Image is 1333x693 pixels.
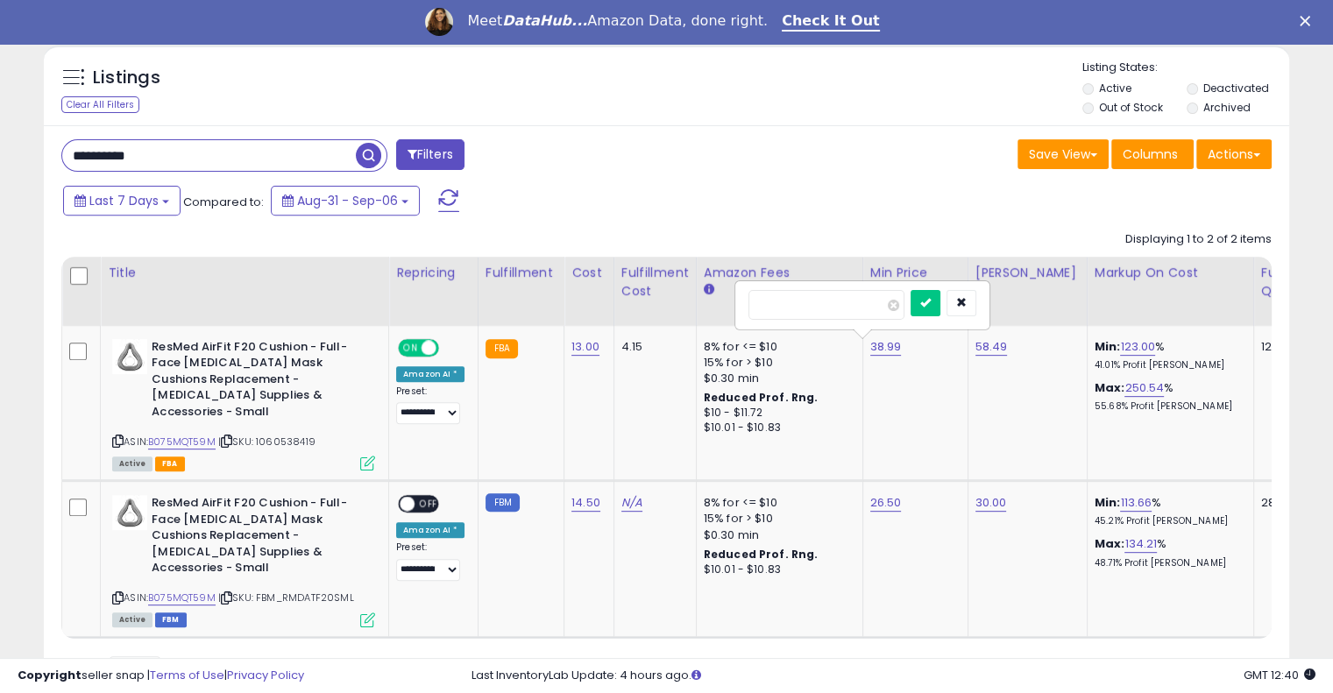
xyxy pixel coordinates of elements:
[183,194,264,210] span: Compared to:
[1111,139,1194,169] button: Columns
[1202,81,1268,95] label: Deactivated
[1095,535,1125,552] b: Max:
[571,338,599,356] a: 13.00
[112,495,375,625] div: ASIN:
[621,339,683,355] div: 4.15
[1095,557,1240,569] p: 48.71% Profit [PERSON_NAME]
[704,421,849,435] div: $10.01 - $10.83
[1095,515,1240,527] p: 45.21% Profit [PERSON_NAME]
[148,435,216,449] a: B075MQT59M
[1244,667,1315,683] span: 2025-09-14 12:40 GMT
[1300,16,1317,26] div: Close
[1095,338,1121,355] b: Min:
[18,667,82,683] strong: Copyright
[396,541,464,581] div: Preset:
[152,339,365,425] b: ResMed AirFit F20 Cushion - Full-Face [MEDICAL_DATA] Mask Cushions Replacement - [MEDICAL_DATA] S...
[1095,339,1240,371] div: %
[155,456,185,471] span: FBA
[297,192,398,209] span: Aug-31 - Sep-06
[112,612,152,627] span: All listings currently available for purchase on Amazon
[61,96,139,113] div: Clear All Filters
[1099,81,1131,95] label: Active
[63,186,181,216] button: Last 7 Days
[621,494,642,512] a: N/A
[621,264,689,301] div: Fulfillment Cost
[112,339,147,374] img: 41rC1aqjNmL._SL40_.jpg
[108,264,381,282] div: Title
[704,339,849,355] div: 8% for <= $10
[1261,495,1315,511] div: 28
[502,12,587,29] i: DataHub...
[571,494,600,512] a: 14.50
[1261,339,1315,355] div: 1264
[152,495,365,581] b: ResMed AirFit F20 Cushion - Full-Face [MEDICAL_DATA] Mask Cushions Replacement - [MEDICAL_DATA] S...
[1196,139,1272,169] button: Actions
[396,522,464,538] div: Amazon AI *
[155,612,187,627] span: FBM
[396,385,464,425] div: Preset:
[704,264,855,282] div: Amazon Fees
[112,339,375,469] div: ASIN:
[472,668,1315,684] div: Last InventoryLab Update: 4 hours ago.
[975,338,1008,356] a: 58.49
[436,340,464,355] span: OFF
[1124,535,1157,553] a: 134.21
[1095,536,1240,569] div: %
[1202,100,1250,115] label: Archived
[1095,495,1240,527] div: %
[1095,264,1246,282] div: Markup on Cost
[975,494,1007,512] a: 30.00
[704,511,849,527] div: 15% for > $10
[218,435,316,449] span: | SKU: 1060538419
[704,371,849,386] div: $0.30 min
[704,390,819,405] b: Reduced Prof. Rng.
[150,667,224,683] a: Terms of Use
[486,264,557,282] div: Fulfillment
[704,562,849,577] div: $10.01 - $10.83
[1261,264,1322,301] div: Fulfillable Quantity
[782,12,880,32] a: Check It Out
[870,338,902,356] a: 38.99
[415,497,443,512] span: OFF
[704,527,849,543] div: $0.30 min
[1082,60,1289,76] p: Listing States:
[1095,380,1240,413] div: %
[148,590,216,605] a: B075MQT59M
[89,192,159,209] span: Last 7 Days
[396,366,464,382] div: Amazon AI *
[18,668,304,684] div: seller snap | |
[1120,338,1155,356] a: 123.00
[870,264,961,282] div: Min Price
[1095,400,1240,413] p: 55.68% Profit [PERSON_NAME]
[1095,494,1121,511] b: Min:
[1095,359,1240,371] p: 41.01% Profit [PERSON_NAME]
[1125,231,1272,248] div: Displaying 1 to 2 of 2 items
[396,264,471,282] div: Repricing
[1099,100,1163,115] label: Out of Stock
[704,355,849,371] div: 15% for > $10
[870,494,902,512] a: 26.50
[704,282,714,298] small: Amazon Fees.
[1124,379,1164,397] a: 250.54
[1087,257,1253,326] th: The percentage added to the cost of goods (COGS) that forms the calculator for Min & Max prices.
[112,456,152,471] span: All listings currently available for purchase on Amazon
[227,667,304,683] a: Privacy Policy
[93,66,160,90] h5: Listings
[1120,494,1152,512] a: 113.66
[218,590,354,605] span: | SKU: FBM_RMDATF20SML
[112,495,147,530] img: 41rC1aqjNmL._SL40_.jpg
[396,139,464,170] button: Filters
[1123,145,1178,163] span: Columns
[400,340,422,355] span: ON
[1017,139,1109,169] button: Save View
[704,495,849,511] div: 8% for <= $10
[975,264,1080,282] div: [PERSON_NAME]
[486,493,520,512] small: FBM
[271,186,420,216] button: Aug-31 - Sep-06
[571,264,606,282] div: Cost
[467,12,768,30] div: Meet Amazon Data, done right.
[704,406,849,421] div: $10 - $11.72
[486,339,518,358] small: FBA
[425,8,453,36] img: Profile image for Georgie
[704,547,819,562] b: Reduced Prof. Rng.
